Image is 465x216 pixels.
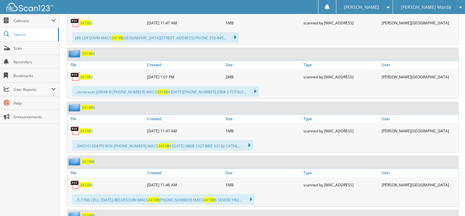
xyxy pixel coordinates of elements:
[13,32,55,37] span: Search
[82,105,93,110] span: 34198
[204,197,214,203] span: 34198
[146,169,224,177] a: Created
[82,51,93,56] span: 34198
[380,61,458,69] a: User
[80,128,93,134] a: 341989
[158,143,169,149] span: 34198
[146,61,224,69] a: Created
[434,186,465,216] iframe: Chat Widget
[80,74,93,80] a: 341984
[146,17,224,29] div: [DATE] 11:47 AM
[146,125,224,137] div: [DATE] 11:47 AM
[401,5,451,9] span: [PERSON_NAME] Mazda
[72,194,255,205] div: ...5-1766 CELL: [DATE] I8ELVESOVIN MACS [PHONE_NUMBER] MACS 6 SILVER/ YW2...
[380,169,458,177] a: User
[224,115,302,123] a: Size
[380,115,458,123] a: User
[72,86,259,97] div: ...rcrrereset JOBH# III [PHONE_NUMBER] MACS 4 [DATE][PHONE_NUMBER] JOB# 3 TOTALS...
[13,114,56,120] span: Announcements
[69,158,82,165] img: folder2.png
[13,73,56,78] span: Bookmarks
[146,179,224,191] div: [DATE] 11:46 AM
[70,126,80,135] img: PDF.png
[69,50,82,57] img: folder2.png
[82,51,95,56] a: 341984
[380,71,458,83] div: [PERSON_NAME][GEOGRAPHIC_DATA]
[13,18,51,23] span: Cabinets
[80,74,91,80] span: 34198
[224,169,302,177] a: Size
[224,179,302,191] div: 1MB
[146,71,224,83] div: [DATE] 1:01 PM
[224,125,302,137] div: 1MB
[67,61,146,69] a: File
[67,115,146,123] a: File
[72,140,253,151] div: ...0HO101204 PO BOX [PHONE_NUMBER] MACS 9 [DATE] 080B 1021 BRIE 53132 CATHL...
[80,128,91,134] span: 34198
[380,17,458,29] div: [PERSON_NAME][GEOGRAPHIC_DATA]
[148,197,159,203] span: 34198
[224,71,302,83] div: 2MB
[70,18,80,27] img: PDF.png
[111,35,122,41] span: 34198
[80,182,93,188] a: 341986
[82,159,95,164] a: 341986
[380,179,458,191] div: [PERSON_NAME][GEOGRAPHIC_DATA]
[157,89,168,95] span: 34198
[67,169,146,177] a: File
[146,115,224,123] a: Created
[302,61,380,69] a: Type
[72,32,239,43] div: 286 LDESOVIN MACS [GEOGRAPHIC_DATA][STREET_ADDRESS] PHONE 253-845...
[13,87,51,92] span: User Reports
[80,20,91,26] span: 34198
[82,105,95,110] a: 341989
[80,182,91,188] span: 34198
[6,3,53,11] img: scan123-logo-white.svg
[70,180,80,189] img: PDF.png
[224,17,302,29] div: 1MB
[80,20,93,26] a: 341982
[302,71,380,83] div: scanned by [MAC_ADDRESS]
[13,101,56,106] span: Help
[344,5,379,9] span: [PERSON_NAME]
[70,72,80,81] img: PDF.png
[82,159,93,164] span: 34198
[380,125,458,137] div: [PERSON_NAME][GEOGRAPHIC_DATA]
[13,59,56,65] span: Reminders
[69,104,82,111] img: folder2.png
[302,179,380,191] div: scanned by [MAC_ADDRESS]
[13,46,56,51] span: Scan
[302,169,380,177] a: Type
[302,17,380,29] div: scanned by [MAC_ADDRESS]
[302,125,380,137] div: scanned by [MAC_ADDRESS]
[224,61,302,69] a: Size
[302,115,380,123] a: Type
